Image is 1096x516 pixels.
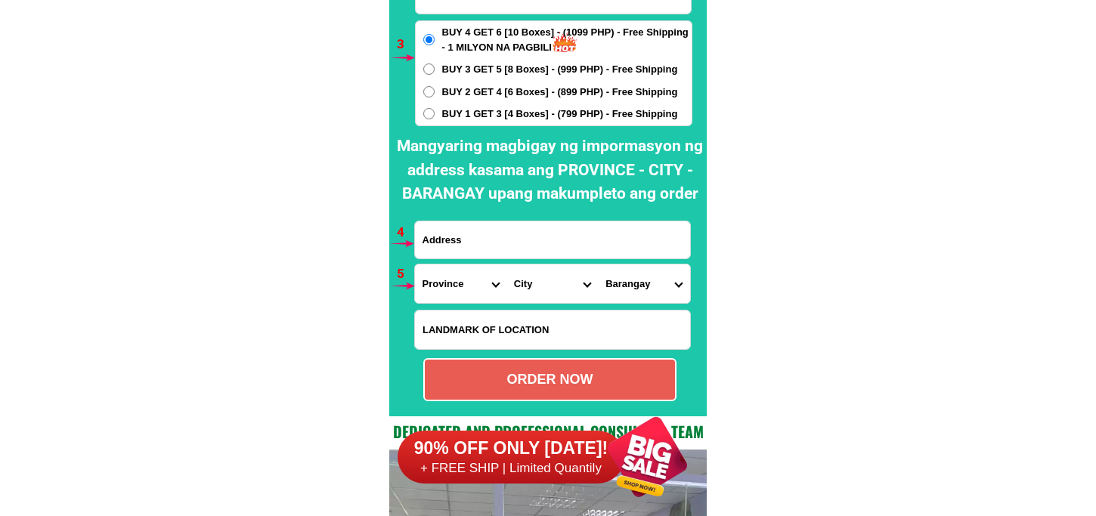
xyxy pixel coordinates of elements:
[423,34,435,45] input: BUY 4 GET 6 [10 Boxes] - (1099 PHP) - Free Shipping - 1 MILYON NA PAGBILI
[423,86,435,97] input: BUY 2 GET 4 [6 Boxes] - (899 PHP) - Free Shipping
[397,264,414,284] h6: 5
[423,108,435,119] input: BUY 1 GET 3 [4 Boxes] - (799 PHP) - Free Shipping
[397,35,414,54] h6: 3
[425,369,675,390] div: ORDER NOW
[415,311,690,349] input: Input LANDMARKOFLOCATION
[415,264,506,303] select: Select province
[442,62,678,77] span: BUY 3 GET 5 [8 Boxes] - (999 PHP) - Free Shipping
[398,437,624,460] h6: 90% OFF ONLY [DATE]!
[442,85,678,100] span: BUY 2 GET 4 [6 Boxes] - (899 PHP) - Free Shipping
[598,264,689,303] select: Select commune
[442,25,692,54] span: BUY 4 GET 6 [10 Boxes] - (1099 PHP) - Free Shipping - 1 MILYON NA PAGBILI
[506,264,598,303] select: Select district
[398,460,624,477] h6: + FREE SHIP | Limited Quantily
[415,221,690,258] input: Input address
[389,420,707,443] h2: Dedicated and professional consulting team
[393,134,707,206] h2: Mangyaring magbigay ng impormasyon ng address kasama ang PROVINCE - CITY - BARANGAY upang makumpl...
[423,63,435,75] input: BUY 3 GET 5 [8 Boxes] - (999 PHP) - Free Shipping
[442,107,678,122] span: BUY 1 GET 3 [4 Boxes] - (799 PHP) - Free Shipping
[397,223,414,243] h6: 4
